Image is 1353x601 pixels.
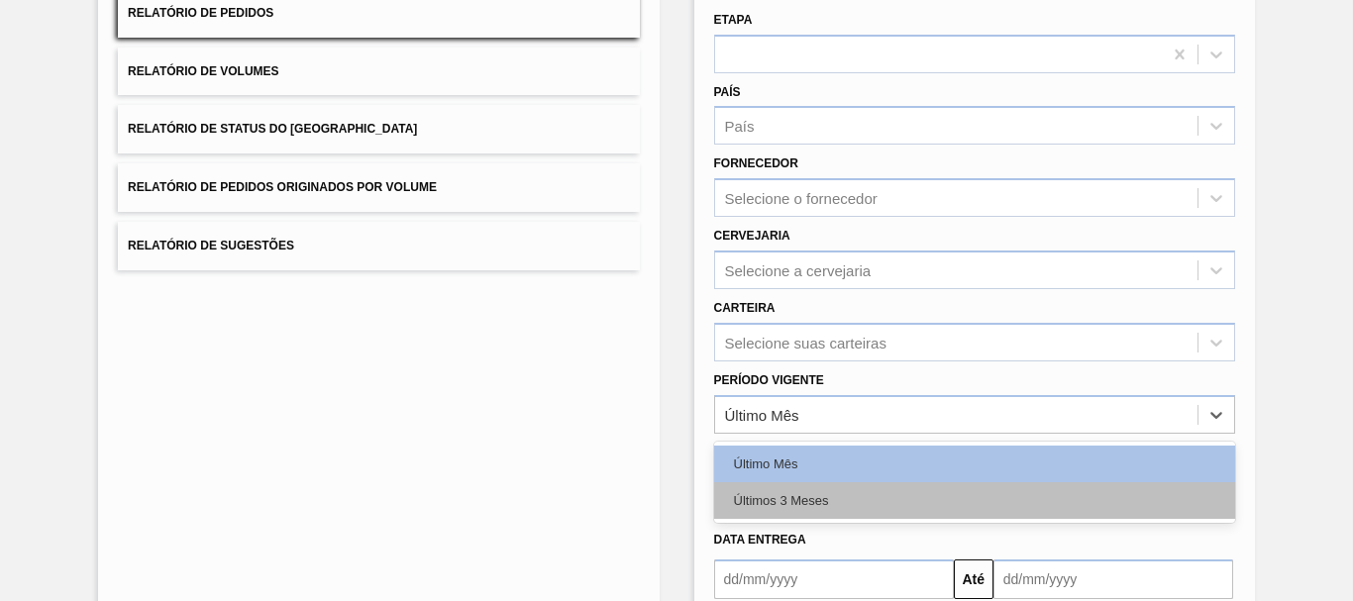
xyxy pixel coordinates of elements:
div: Selecione suas carteiras [725,334,886,351]
span: Relatório de Pedidos [128,6,273,20]
label: Etapa [714,13,753,27]
button: Até [954,559,993,599]
input: dd/mm/yyyy [714,559,954,599]
label: Fornecedor [714,156,798,170]
span: Relatório de Sugestões [128,239,294,252]
label: Carteira [714,301,776,315]
div: Último Mês [714,446,1235,482]
div: Selecione o fornecedor [725,190,878,207]
div: Selecione a cervejaria [725,261,872,278]
span: Relatório de Volumes [128,64,278,78]
button: Relatório de Volumes [118,48,639,96]
label: País [714,85,741,99]
button: Relatório de Sugestões [118,222,639,270]
span: Relatório de Pedidos Originados por Volume [128,180,437,194]
div: País [725,118,755,135]
div: Último Mês [725,406,799,423]
label: Cervejaria [714,229,790,243]
button: Relatório de Status do [GEOGRAPHIC_DATA] [118,105,639,153]
label: Período Vigente [714,373,824,387]
span: Data Entrega [714,533,806,547]
button: Relatório de Pedidos Originados por Volume [118,163,639,212]
span: Relatório de Status do [GEOGRAPHIC_DATA] [128,122,417,136]
div: Últimos 3 Meses [714,482,1235,519]
input: dd/mm/yyyy [993,559,1233,599]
